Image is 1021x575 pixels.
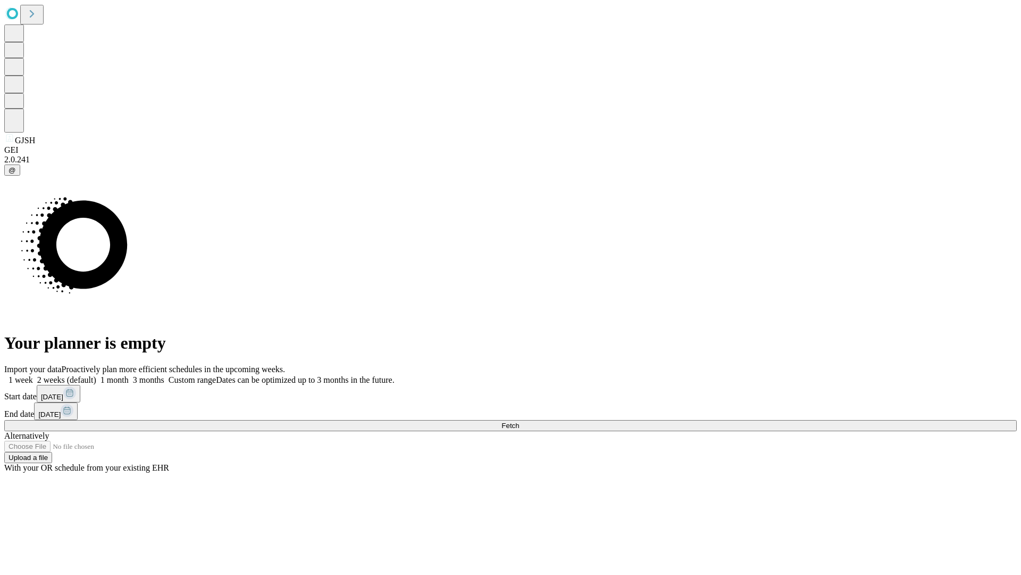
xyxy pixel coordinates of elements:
h1: Your planner is empty [4,333,1017,353]
span: Dates can be optimized up to 3 months in the future. [216,375,394,384]
span: Alternatively [4,431,49,440]
button: @ [4,165,20,176]
button: Fetch [4,420,1017,431]
button: Upload a file [4,452,52,463]
span: 3 months [133,375,164,384]
span: GJSH [15,136,35,145]
span: [DATE] [41,393,63,401]
div: GEI [4,145,1017,155]
span: Fetch [501,422,519,430]
span: Custom range [169,375,216,384]
span: Proactively plan more efficient schedules in the upcoming weeks. [62,365,285,374]
span: 1 week [9,375,33,384]
span: 1 month [101,375,129,384]
button: [DATE] [34,402,78,420]
span: Import your data [4,365,62,374]
span: With your OR schedule from your existing EHR [4,463,169,472]
button: [DATE] [37,385,80,402]
div: Start date [4,385,1017,402]
span: 2 weeks (default) [37,375,96,384]
div: 2.0.241 [4,155,1017,165]
div: End date [4,402,1017,420]
span: [DATE] [38,410,61,418]
span: @ [9,166,16,174]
